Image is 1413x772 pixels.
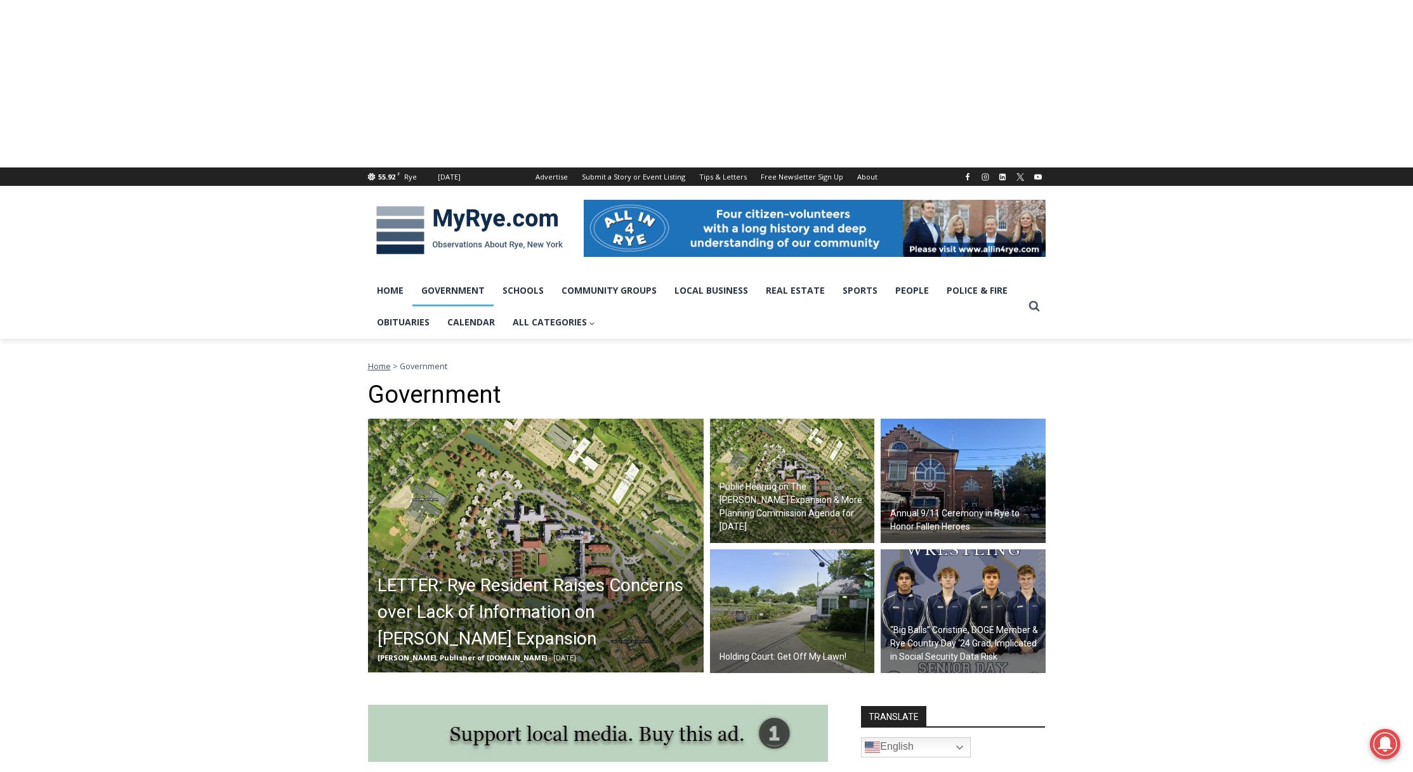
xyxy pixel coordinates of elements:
[368,360,1046,372] nav: Breadcrumbs
[890,507,1042,533] h2: Annual 9/11 Ceremony in Rye to Honor Fallen Heroes
[710,549,875,674] img: (PHOTO: North Manursing Island.)
[881,549,1046,674] img: (PHOTO: 2024 graduate from Rye Country Day School Edward Coristine (far right in photo) is part o...
[553,653,576,662] span: [DATE]
[368,360,391,372] a: Home
[886,275,938,306] a: People
[584,200,1046,257] img: All in for Rye
[368,419,704,672] a: LETTER: Rye Resident Raises Concerns over Lack of Information on [PERSON_NAME] Expansion [PERSON_...
[978,169,993,185] a: Instagram
[710,419,875,543] img: (PHOTO: Illustrative plan of The Osborn's proposed site plan from the July 10, 2025 planning comm...
[757,275,834,306] a: Real Estate
[850,167,884,186] a: About
[1013,169,1028,185] a: X
[1030,169,1046,185] a: YouTube
[710,549,875,674] a: Holding Court: Get Off My Lawn!
[404,171,417,183] div: Rye
[494,275,553,306] a: Schools
[754,167,850,186] a: Free Newsletter Sign Up
[881,419,1046,543] a: Annual 9/11 Ceremony in Rye to Honor Fallen Heroes
[393,360,398,372] span: >
[529,167,884,186] nav: Secondary Navigation
[553,275,666,306] a: Community Groups
[378,172,395,181] span: 55.92
[575,167,692,186] a: Submit a Story or Event Listing
[720,650,846,664] h2: Holding Court: Get Off My Lawn!
[513,315,596,329] span: All Categories
[368,275,412,306] a: Home
[834,275,886,306] a: Sports
[378,572,700,652] h2: LETTER: Rye Resident Raises Concerns over Lack of Information on [PERSON_NAME] Expansion
[720,480,872,533] h2: Public Hearing on The [PERSON_NAME] Expansion & More: Planning Commission Agenda for [DATE]
[710,419,875,543] a: Public Hearing on The [PERSON_NAME] Expansion & More: Planning Commission Agenda for [DATE]
[865,740,880,755] img: en
[368,197,571,263] img: MyRye.com
[995,169,1010,185] a: Linkedin
[400,360,447,372] span: Government
[1023,295,1046,318] button: View Search Form
[438,306,504,338] a: Calendar
[861,737,971,757] a: English
[692,167,754,186] a: Tips & Letters
[960,169,975,185] a: Facebook
[368,419,704,672] img: (PHOTO: Illustrative plan of The Osborn's proposed site plan from the July 10, 2025 planning comm...
[881,419,1046,543] img: (PHOTO: The City of Rye 9-11 ceremony on Wednesday, September 11, 2024. It was the 23rd anniversa...
[368,705,828,762] img: support local media, buy this ad
[529,167,575,186] a: Advertise
[666,275,757,306] a: Local Business
[861,706,926,726] strong: TRANSLATE
[549,653,551,662] span: -
[412,275,494,306] a: Government
[438,171,461,183] div: [DATE]
[881,549,1046,674] a: “Big Balls” Coristine, DOGE Member & Rye Country Day ‘24 Grad, Implicated in Social Security Data...
[938,275,1016,306] a: Police & Fire
[890,624,1042,664] h2: “Big Balls” Coristine, DOGE Member & Rye Country Day ‘24 Grad, Implicated in Social Security Data...
[504,306,605,338] a: All Categories
[368,306,438,338] a: Obituaries
[368,381,1046,410] h1: Government
[397,170,400,177] span: F
[378,653,547,662] span: [PERSON_NAME], Publisher of [DOMAIN_NAME]
[368,275,1023,339] nav: Primary Navigation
